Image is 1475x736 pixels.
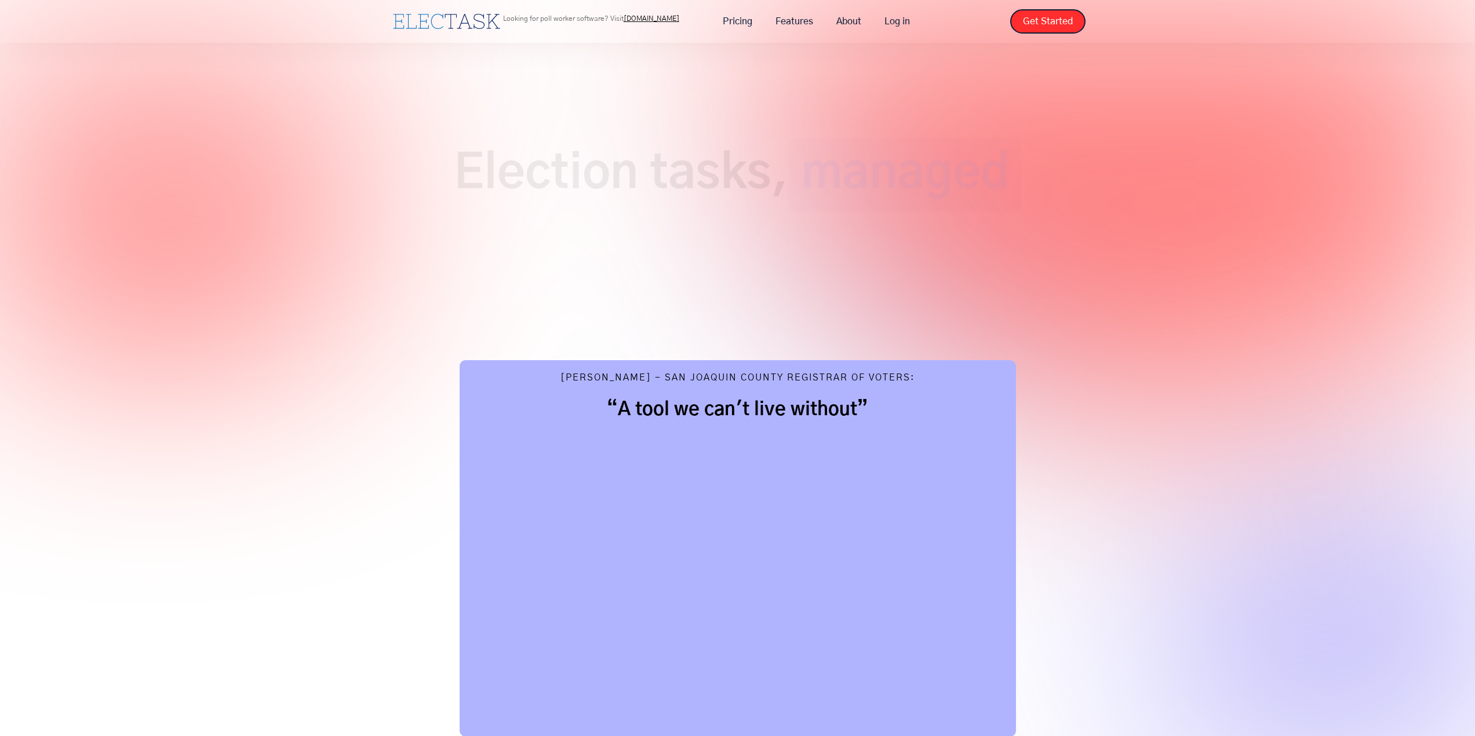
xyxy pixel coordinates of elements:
a: Pricing [711,9,764,34]
a: home [390,11,503,32]
a: Get Started [1010,9,1086,34]
span: Election tasks, [454,138,789,211]
a: About [825,9,873,34]
span: managed [789,138,1021,211]
a: Features [764,9,825,34]
h2: “A tool we can't live without” [483,398,993,421]
iframe: Vimeo embed [483,427,993,713]
p: Looking for poll worker software? Visit [503,15,679,22]
a: Log in [873,9,922,34]
a: [DOMAIN_NAME] [624,15,679,22]
div: [PERSON_NAME] - San Joaquin County Registrar of Voters: [560,372,915,386]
